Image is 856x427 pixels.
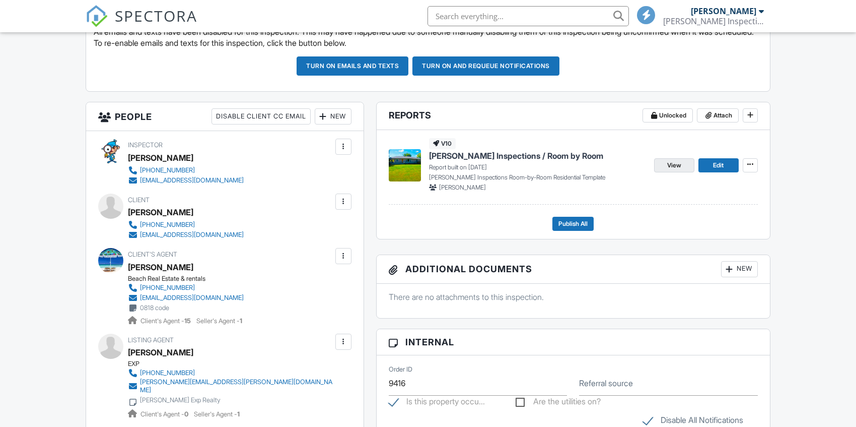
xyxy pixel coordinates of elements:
div: [PHONE_NUMBER] [140,166,195,174]
h3: People [86,102,364,131]
a: [PERSON_NAME][EMAIL_ADDRESS][PERSON_NAME][DOMAIN_NAME] [128,378,333,394]
div: [EMAIL_ADDRESS][DOMAIN_NAME] [140,294,244,302]
label: Referral source [579,378,633,389]
a: [PHONE_NUMBER] [128,220,244,230]
span: Client's Agent [128,251,177,258]
div: [EMAIL_ADDRESS][DOMAIN_NAME] [140,176,244,185]
button: Turn on and Requeue Notifications [412,56,559,76]
label: Are the utilities on? [516,397,601,409]
span: Inspector [128,141,163,149]
a: [PHONE_NUMBER] [128,165,244,175]
span: Client's Agent - [140,410,190,418]
div: New [315,108,351,125]
div: [EMAIL_ADDRESS][DOMAIN_NAME] [140,231,244,239]
label: Is this property occupied? [389,397,485,409]
p: There are no attachments to this inspection. [389,291,758,302]
a: [EMAIL_ADDRESS][DOMAIN_NAME] [128,293,244,303]
div: [PHONE_NUMBER] [140,284,195,292]
a: [EMAIL_ADDRESS][DOMAIN_NAME] [128,230,244,240]
div: New [721,261,758,277]
a: [PERSON_NAME] [128,345,193,360]
strong: 1 [237,410,240,418]
a: [PHONE_NUMBER] [128,368,333,378]
div: 0818 code [140,304,169,312]
div: Beach Real Estate & rentals [128,275,252,283]
div: [PERSON_NAME] [691,6,756,16]
div: [PERSON_NAME] [128,205,193,220]
p: All emails and texts have been disabled for this inspection. This may have happened due to someon... [94,26,762,49]
button: Turn on emails and texts [297,56,408,76]
input: Search everything... [427,6,629,26]
h3: Additional Documents [377,255,770,284]
a: [PERSON_NAME] [128,260,193,275]
span: SPECTORA [115,5,197,26]
a: [PHONE_NUMBER] [128,283,244,293]
div: EXP [128,360,341,368]
strong: 1 [240,317,242,325]
a: SPECTORA [86,14,197,35]
strong: 15 [184,317,191,325]
div: [PHONE_NUMBER] [140,369,195,377]
h3: Internal [377,329,770,355]
span: Seller's Agent - [196,317,242,325]
span: Seller's Agent - [194,410,240,418]
strong: 0 [184,410,188,418]
div: [PERSON_NAME] [128,150,193,165]
span: Client [128,196,150,204]
div: Kloeker Inspections [663,16,764,26]
span: Client's Agent - [140,317,192,325]
div: [PERSON_NAME] Exp Realty [140,396,221,404]
div: Disable Client CC Email [211,108,311,125]
div: [PERSON_NAME][EMAIL_ADDRESS][PERSON_NAME][DOMAIN_NAME] [140,378,333,394]
span: Listing Agent [128,336,174,344]
img: The Best Home Inspection Software - Spectora [86,5,108,27]
a: [EMAIL_ADDRESS][DOMAIN_NAME] [128,175,244,186]
div: [PHONE_NUMBER] [140,221,195,229]
label: Order ID [389,365,412,374]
